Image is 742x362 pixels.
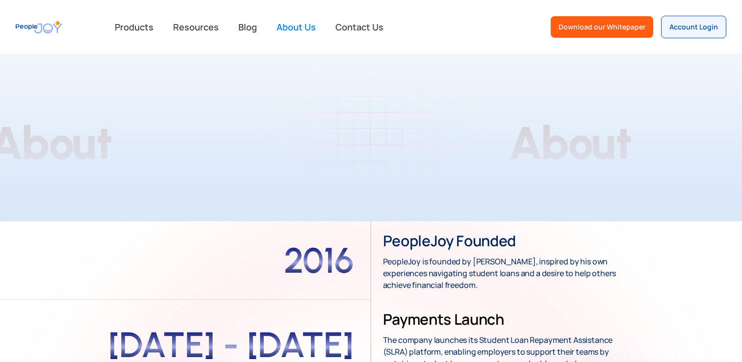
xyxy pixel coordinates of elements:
a: home [16,16,62,38]
h3: Payments Launch [383,310,504,329]
a: About Us [271,16,322,38]
a: Blog [232,16,263,38]
a: Contact Us [330,16,389,38]
div: Account Login [669,22,718,32]
a: Account Login [661,16,726,38]
a: Download our Whitepaper [551,16,653,38]
div: Download our Whitepaper [559,22,645,32]
div: Products [109,17,159,37]
a: Resources [167,16,225,38]
h3: PeopleJoy founded [383,231,516,251]
p: PeopleJoy is founded by [PERSON_NAME], inspired by his own experiences navigating student loans a... [383,256,618,291]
